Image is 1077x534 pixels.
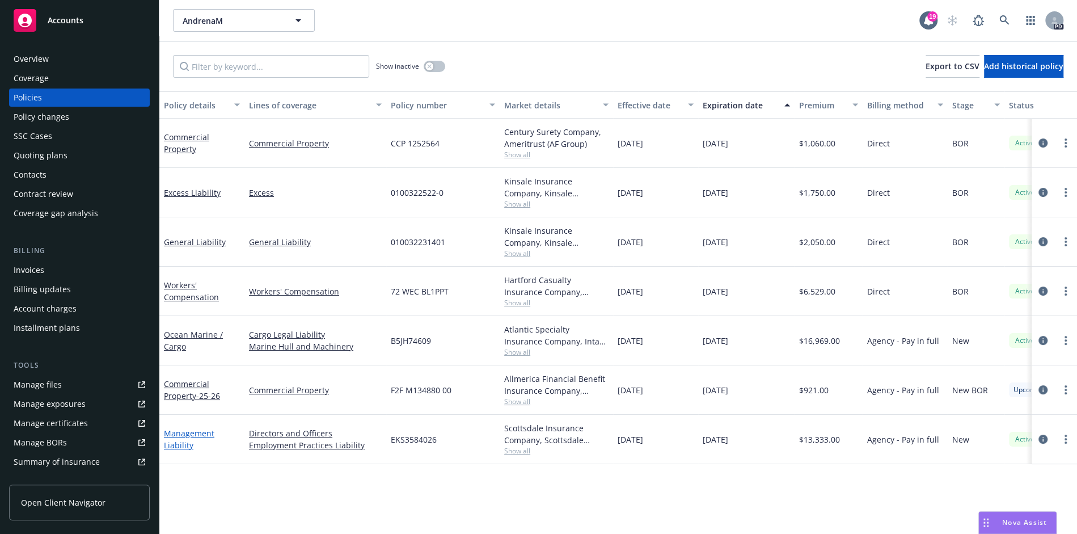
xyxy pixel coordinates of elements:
a: Commercial Property [249,137,382,149]
button: Add historical policy [984,55,1063,78]
a: Excess [249,187,382,199]
div: Tools [9,360,150,371]
div: Premium [799,99,846,111]
a: Cargo Legal Liability [249,329,382,340]
a: Ocean Marine / Cargo [164,329,223,352]
a: Contract review [9,185,150,203]
div: Manage exposures [14,395,86,413]
span: $13,333.00 [799,434,840,445]
a: more [1059,186,1072,199]
a: Account charges [9,300,150,318]
span: [DATE] [618,137,643,149]
span: - 25-26 [196,390,220,401]
a: Accounts [9,5,150,36]
a: more [1059,235,1072,249]
span: [DATE] [703,434,728,445]
div: Allmerica Financial Benefit Insurance Company, Hanover Insurance Group [504,373,609,397]
span: F2F M134880 00 [391,384,451,396]
a: Summary of insurance [9,453,150,471]
span: Direct [867,137,890,149]
div: Manage certificates [14,414,88,432]
a: circleInformation [1036,334,1050,347]
button: Premium [795,91,863,119]
div: Atlantic Specialty Insurance Company, Intact Insurance [504,323,609,347]
span: BOR [952,285,969,297]
span: Active [1013,187,1036,197]
span: Show all [504,298,609,308]
div: Billing [9,245,150,257]
a: circleInformation [1036,186,1050,199]
button: Billing method [863,91,948,119]
div: Manage BORs [14,434,67,452]
a: more [1059,383,1072,397]
a: circleInformation [1036,235,1050,249]
span: Nova Assist [1002,518,1047,527]
div: Account charges [14,300,77,318]
span: $1,750.00 [799,187,835,199]
span: Show all [504,150,609,159]
div: Market details [504,99,596,111]
div: Coverage gap analysis [14,204,98,222]
span: Active [1013,434,1036,444]
div: Coverage [14,69,49,87]
div: 19 [927,11,937,22]
a: more [1059,284,1072,298]
button: Effective date [613,91,698,119]
a: Manage files [9,376,150,394]
a: Manage certificates [9,414,150,432]
a: General Liability [164,237,226,247]
div: Kinsale Insurance Company, Kinsale Insurance [504,175,609,199]
span: Agency - Pay in full [867,335,939,347]
span: Show all [504,446,609,456]
div: Lines of coverage [249,99,369,111]
span: B5JH74609 [391,335,431,347]
a: Invoices [9,261,150,279]
a: circleInformation [1036,432,1050,446]
span: 010032231401 [391,236,445,248]
div: Policy changes [14,108,69,126]
button: Expiration date [698,91,795,119]
a: Manage exposures [9,395,150,413]
span: [DATE] [618,434,643,445]
div: Installment plans [14,319,80,337]
button: Market details [500,91,613,119]
span: Show all [504,199,609,209]
a: Marine Hull and Machinery [249,340,382,352]
span: [DATE] [703,187,728,199]
span: Open Client Navigator [21,497,105,508]
div: Policy details [164,99,227,111]
span: [DATE] [703,285,728,297]
a: Management Liability [164,428,214,451]
a: Commercial Property [164,132,209,154]
div: Invoices [14,261,44,279]
a: Policies [9,89,150,107]
span: [DATE] [703,137,728,149]
a: Contacts [9,166,150,184]
button: AndrenaM [173,9,315,32]
a: Search [993,9,1016,32]
span: New [952,335,969,347]
button: Lines of coverage [244,91,386,119]
span: [DATE] [703,384,728,396]
button: Policy number [386,91,500,119]
a: Installment plans [9,319,150,337]
span: Direct [867,187,890,199]
div: Stage [952,99,987,111]
a: Coverage [9,69,150,87]
span: $16,969.00 [799,335,840,347]
a: more [1059,136,1072,150]
a: Manage BORs [9,434,150,452]
button: Nova Assist [978,511,1057,534]
a: Policy changes [9,108,150,126]
span: Show all [504,397,609,406]
div: Kinsale Insurance Company, Kinsale Insurance [504,225,609,249]
div: Expiration date [703,99,778,111]
a: Quoting plans [9,146,150,165]
div: Policy number [391,99,483,111]
span: Accounts [48,16,83,25]
span: 0100322522-0 [391,187,444,199]
a: more [1059,334,1072,347]
a: Report a Bug [967,9,990,32]
div: Manage files [14,376,62,394]
span: Agency - Pay in full [867,434,939,445]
